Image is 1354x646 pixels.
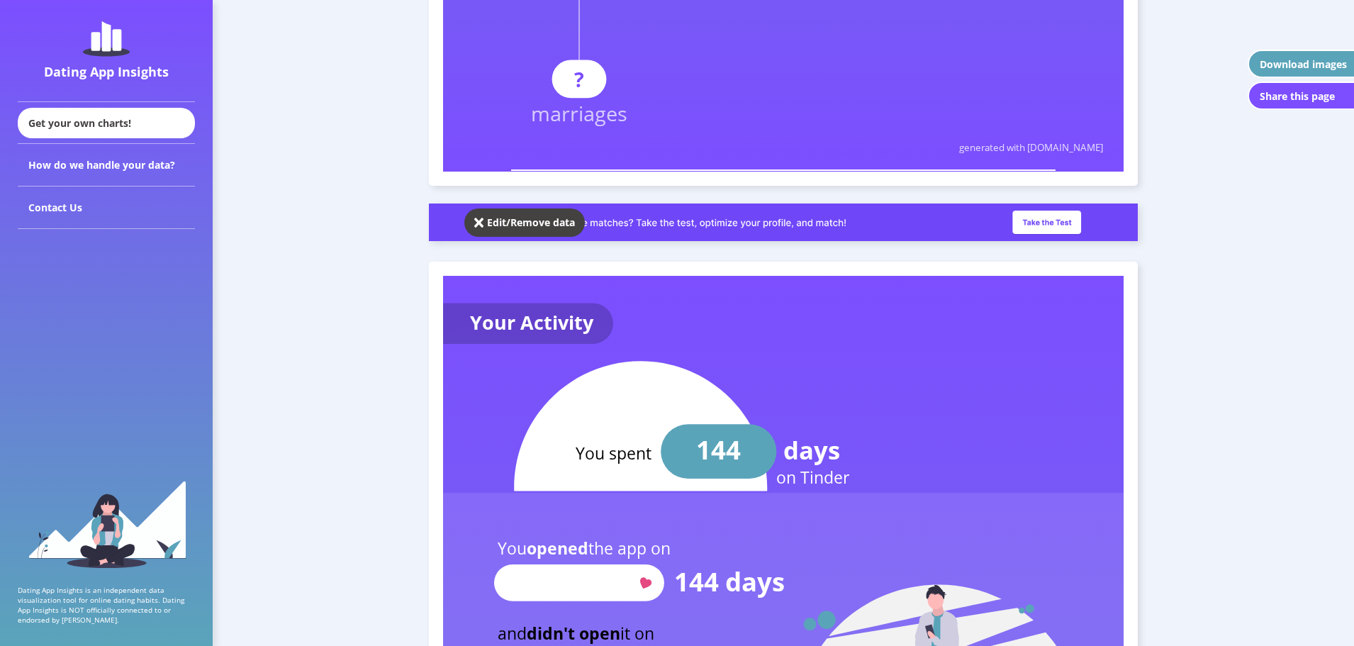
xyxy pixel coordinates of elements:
[674,564,785,599] text: 144 days
[776,466,850,489] text: on Tinder
[620,621,654,644] tspan: it on
[429,204,1138,241] img: roast_slim_banner.a2e79667.png
[18,144,195,186] div: How do we handle your data?
[498,621,654,644] text: and
[959,141,1103,154] text: generated with [DOMAIN_NAME]
[783,433,840,467] text: days
[470,309,594,335] text: Your Activity
[527,536,588,559] tspan: opened
[1248,82,1354,110] button: Share this page
[498,536,671,559] text: You
[464,208,585,237] button: Edit/Remove data
[474,216,484,230] img: close-solid-white.82ef6a3c.svg
[18,108,195,138] div: Get your own charts!
[21,63,191,80] div: Dating App Insights
[696,432,741,467] text: 144
[527,621,620,644] tspan: didn't open
[18,186,195,229] div: Contact Us
[83,21,130,57] img: dating-app-insights-logo.5abe6921.svg
[574,65,584,93] text: ?
[487,216,575,229] div: Edit/Remove data
[588,536,671,559] tspan: the app on
[1248,50,1354,78] button: Download images
[18,585,195,625] p: Dating App Insights is an independent data visualization tool for online dating habits. Dating Ap...
[531,99,627,127] text: marriages
[576,442,651,464] text: You spent
[1260,89,1335,103] div: Share this page
[27,479,186,568] img: sidebar_girl.91b9467e.svg
[1260,57,1347,71] div: Download images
